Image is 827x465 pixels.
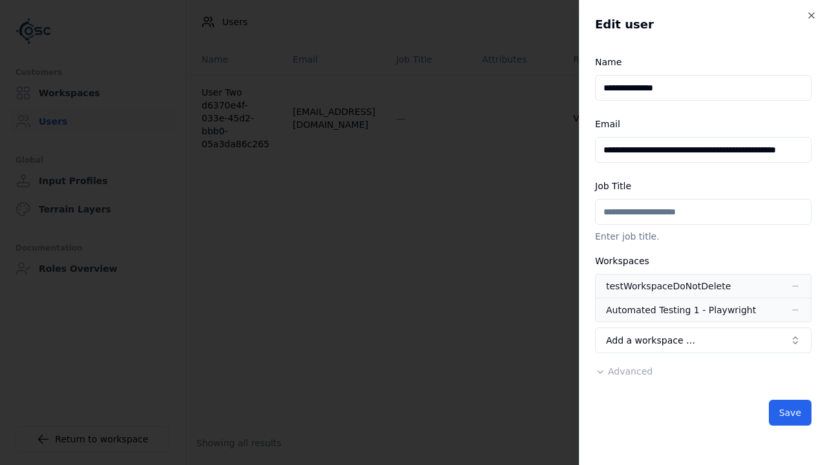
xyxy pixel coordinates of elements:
label: Name [595,57,622,67]
label: Email [595,119,620,129]
h2: Edit user [595,15,811,34]
div: testWorkspaceDoNotDelete [606,280,731,293]
label: Job Title [595,181,631,191]
button: Save [769,400,811,426]
span: Advanced [608,366,653,377]
button: Advanced [595,365,653,378]
label: Workspaces [595,256,649,266]
p: Enter job title. [595,230,811,243]
span: Add a workspace … [606,334,695,347]
div: Automated Testing 1 - Playwright [606,304,756,316]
